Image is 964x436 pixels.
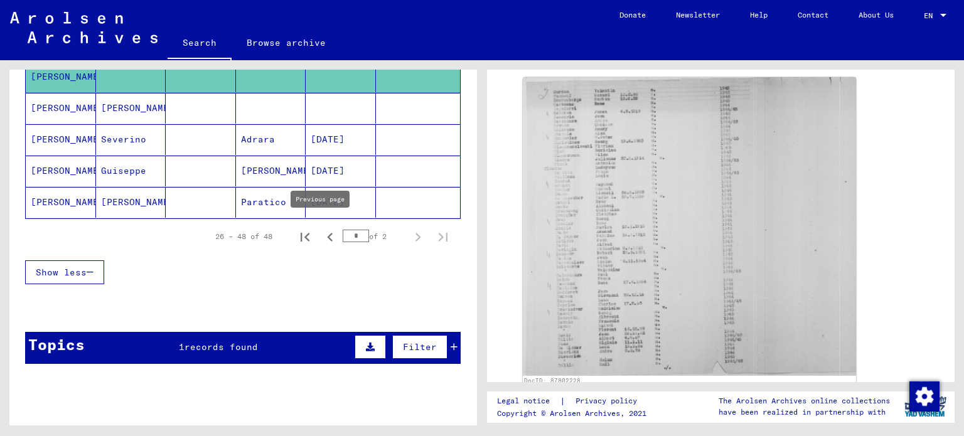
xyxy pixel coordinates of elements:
a: Browse archive [232,28,341,58]
button: Show less [25,260,104,284]
mat-cell: Guiseppe [96,156,166,186]
div: Change consent [909,381,939,411]
div: of 2 [343,230,405,242]
button: Filter [392,335,447,359]
button: Last page [431,224,456,249]
mat-cell: [PERSON_NAME] [26,187,96,218]
mat-cell: [PERSON_NAME] [236,156,306,186]
mat-cell: Adrara [236,124,306,155]
a: DocID: 87802228 [524,377,581,384]
button: Next page [405,224,431,249]
img: 001.jpg [523,77,856,376]
mat-cell: [PERSON_NAME] [26,93,96,124]
span: 1 [179,341,185,353]
mat-cell: [DATE] [306,156,376,186]
img: yv_logo.png [902,391,949,422]
mat-cell: Paratico [236,187,306,218]
mat-cell: [DATE] [306,187,376,218]
p: have been realized in partnership with [719,407,890,418]
mat-cell: Severino [96,124,166,155]
a: Legal notice [497,395,560,408]
img: Change consent [909,381,940,412]
a: Privacy policy [565,395,652,408]
span: Filter [403,341,437,353]
div: 26 – 48 of 48 [215,231,272,242]
mat-cell: [PERSON_NAME] [96,187,166,218]
img: Arolsen_neg.svg [10,12,158,43]
mat-cell: [DATE] [306,124,376,155]
span: records found [185,341,258,353]
p: Copyright © Arolsen Archives, 2021 [497,408,652,419]
span: EN [924,11,938,20]
mat-cell: [PERSON_NAME] [26,124,96,155]
div: | [497,395,652,408]
button: First page [292,224,318,249]
div: Topics [28,333,85,356]
button: Previous page [318,224,343,249]
mat-cell: [PERSON_NAME] [26,156,96,186]
a: Search [168,28,232,60]
span: Show less [36,267,87,278]
mat-cell: [PERSON_NAME] [96,93,166,124]
p: The Arolsen Archives online collections [719,395,890,407]
mat-cell: [PERSON_NAME] [26,61,96,92]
